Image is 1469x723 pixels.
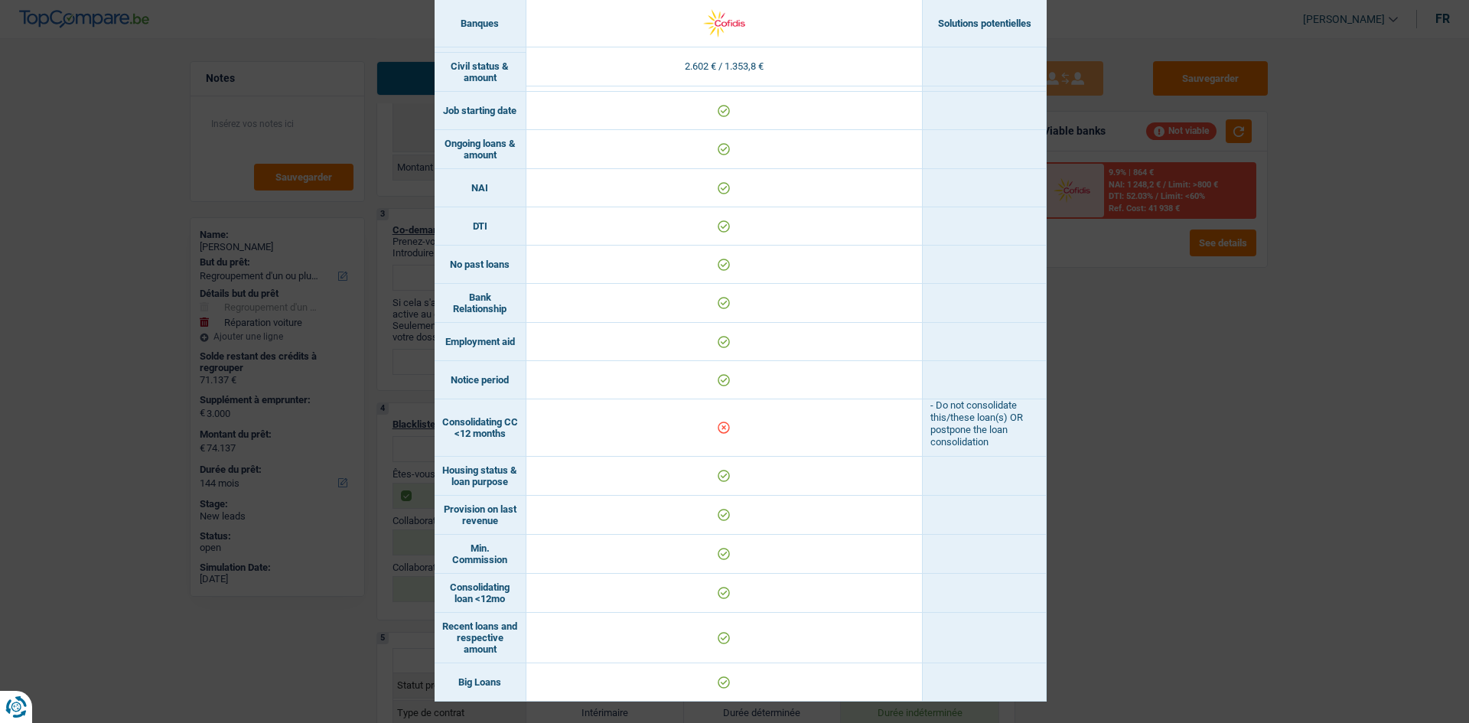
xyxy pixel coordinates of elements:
[526,47,923,86] td: 2.602 € / 1.353,8 €
[435,361,526,399] td: Notice period
[923,399,1047,457] td: - Do not consolidate this/these loan(s) OR postpone the loan consolidation
[435,246,526,284] td: No past loans
[435,169,526,207] td: NAI
[435,399,526,457] td: Consolidating CC <12 months
[435,535,526,574] td: Min. Commission
[435,207,526,246] td: DTI
[435,53,526,92] td: Civil status & amount
[435,130,526,169] td: Ongoing loans & amount
[435,663,526,702] td: Big Loans
[435,457,526,496] td: Housing status & loan purpose
[692,7,757,40] img: Cofidis
[435,613,526,663] td: Recent loans and respective amount
[435,284,526,323] td: Bank Relationship
[435,496,526,535] td: Provision on last revenue
[435,92,526,130] td: Job starting date
[435,574,526,613] td: Consolidating loan <12mo
[435,323,526,361] td: Employment aid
